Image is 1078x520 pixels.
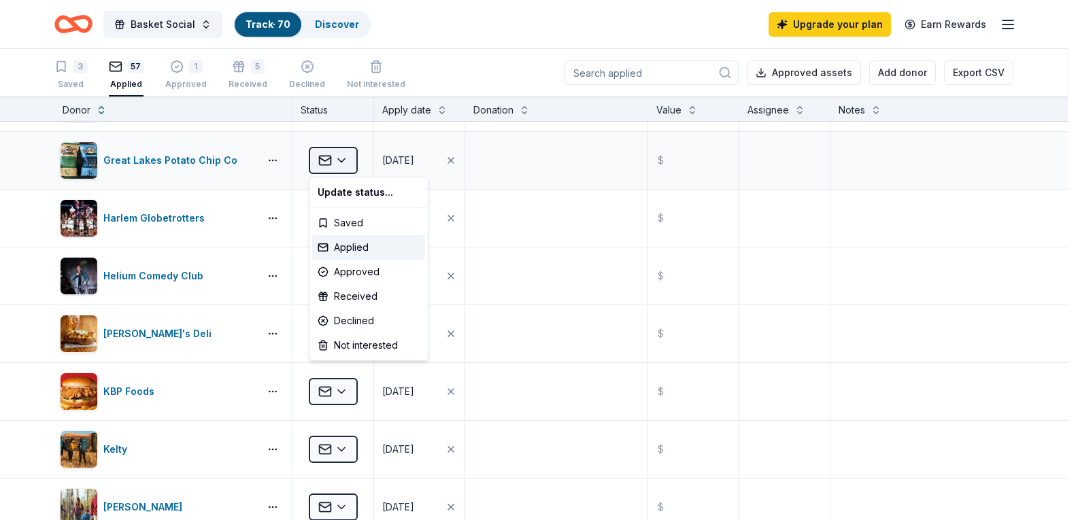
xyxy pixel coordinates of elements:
[312,235,425,260] div: Applied
[312,211,425,235] div: Saved
[312,260,425,284] div: Approved
[312,309,425,333] div: Declined
[312,284,425,309] div: Received
[312,180,425,205] div: Update status...
[312,333,425,358] div: Not interested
